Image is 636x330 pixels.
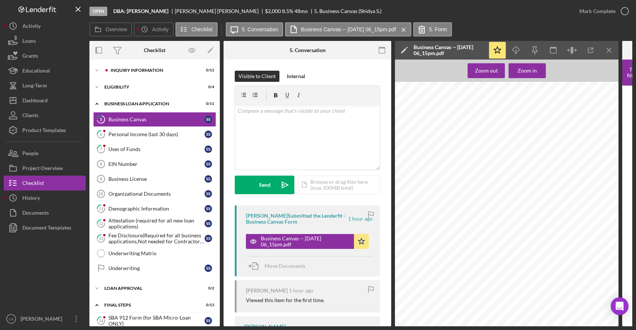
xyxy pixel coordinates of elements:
[104,286,196,291] div: Loan Approval
[246,257,313,275] button: Move Documents
[108,161,205,167] div: EIN Number
[4,19,86,33] button: Activity
[201,102,214,106] div: 0 / 11
[108,250,216,256] div: Underwriting Matrix
[422,169,454,173] span: Key Resources
[93,157,216,172] a: 8EIN NumberSS
[89,7,107,16] div: Open
[246,213,347,225] div: [PERSON_NAME] Submitted the Lenderfit - Business Canvas Form
[4,176,86,190] button: Checklist
[579,4,616,19] div: Mark Complete
[205,116,212,123] div: S S
[422,220,447,224] span: Social media
[294,8,308,14] div: 48 mo
[22,220,71,237] div: Document Templates
[100,132,102,137] tspan: 6
[100,147,102,151] tspan: 7
[205,160,212,168] div: S S
[192,26,213,32] label: Checklist
[108,315,205,327] div: SBA 912 Form (for SBA Micro-Loan ONLY)
[4,63,86,78] button: Educational
[205,190,212,198] div: S S
[205,235,212,242] div: S S
[4,48,86,63] a: Grants
[93,201,216,216] a: 11Demographic InformationSS
[89,22,132,36] button: Overview
[4,123,86,138] button: Product Templates
[22,161,63,177] div: Project Overview
[283,71,309,82] button: Internal
[265,263,306,269] span: Move Documents
[100,177,102,181] tspan: 9
[235,176,294,194] button: Send
[422,153,451,157] span: Key Activities
[108,176,205,182] div: Business License
[287,71,305,82] div: Internal
[4,33,86,48] a: Loans
[4,161,86,176] button: Project Overview
[105,26,127,32] label: Overview
[100,117,102,122] tspan: 5
[205,131,212,138] div: S S
[422,174,457,178] span: Space & products
[4,78,86,93] button: Long-Term
[4,205,86,220] button: Documents
[175,8,265,14] div: [PERSON_NAME] [PERSON_NAME]
[468,63,505,78] button: Zoom out
[22,146,38,163] div: People
[99,318,104,323] tspan: 14
[22,190,40,207] div: History
[422,143,450,147] span: Beauty supply
[509,63,546,78] button: Zoom in
[93,172,216,186] a: 9Business LicenseSS
[429,26,447,32] label: 5. Form
[422,204,479,209] span: Friendly, fast response times
[22,123,66,140] div: Product Templates
[477,110,550,115] span: DBA: [PERSON_NAME] Business
[104,303,196,307] div: Final Steps
[99,206,103,211] tspan: 11
[242,26,278,32] label: 5. Conversation
[205,205,212,212] div: S S
[152,26,168,32] label: Activity
[93,231,216,246] a: 13Fee Disclosure(Required for all business applications,Not needed for Contractor loans)SS
[422,261,459,265] span: Revenue Streams
[422,266,450,270] span: Advertisement
[4,93,86,108] button: Dashboard
[422,235,438,240] span: All ages
[108,191,205,197] div: Organizational Documents
[205,265,212,272] div: S S
[113,8,168,14] b: DBA: [PERSON_NAME]
[422,127,430,132] span: Hair
[22,19,41,35] div: Activity
[422,158,478,163] span: Service delivery & marketing
[422,138,449,142] span: Key Partners
[22,63,50,80] div: Educational
[108,233,205,244] div: Fee Disclosure(Required for all business applications,Not needed for Contractor loans)
[246,288,288,294] div: [PERSON_NAME]
[104,102,196,106] div: BUSINESS LOAN APPLICATION
[99,236,103,241] tspan: 13
[22,205,49,222] div: Documents
[422,230,465,234] span: Customer Segments
[226,22,283,36] button: 5. Conversation
[205,317,212,324] div: S S
[422,189,483,193] span: Reliable and reasonable prices
[235,71,279,82] button: Visible to Client
[282,8,293,14] div: 8.5 %
[93,127,216,142] a: 6Personal Income (last 30 days)SS
[144,47,165,53] div: Checklist
[22,108,38,125] div: Clients
[98,192,103,196] tspan: 10
[414,44,484,56] div: Business Canvas -- [DATE] 06_15pm.pdf
[93,112,216,127] a: 5Business CanvasSS
[246,234,369,249] button: Business Canvas -- [DATE] 06_15pm.pdf
[348,216,373,222] time: 2025-09-18 22:15
[111,68,196,73] div: INQUIRY INFORMATION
